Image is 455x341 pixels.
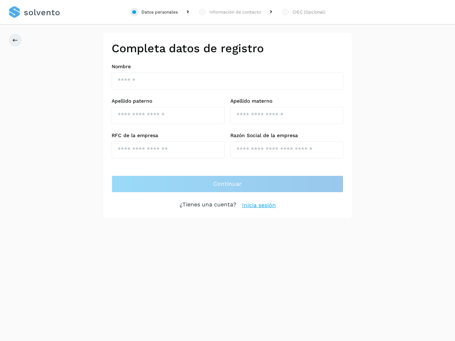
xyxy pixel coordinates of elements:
[112,132,225,139] label: RFC de la empresa
[293,9,325,15] div: CIEC (Opcional)
[230,132,343,139] label: Razón Social de la empresa
[213,180,242,188] span: Continuar
[230,98,343,104] label: Apellido materno
[242,201,276,210] a: Inicia sesión
[180,201,236,210] p: ¿Tienes una cuenta?
[112,64,343,70] label: Nombre
[112,98,225,104] label: Apellido paterno
[141,9,178,15] div: Datos personales
[112,175,343,193] button: Continuar
[112,42,343,55] h2: Completa datos de registro
[209,9,261,15] div: Información de contacto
